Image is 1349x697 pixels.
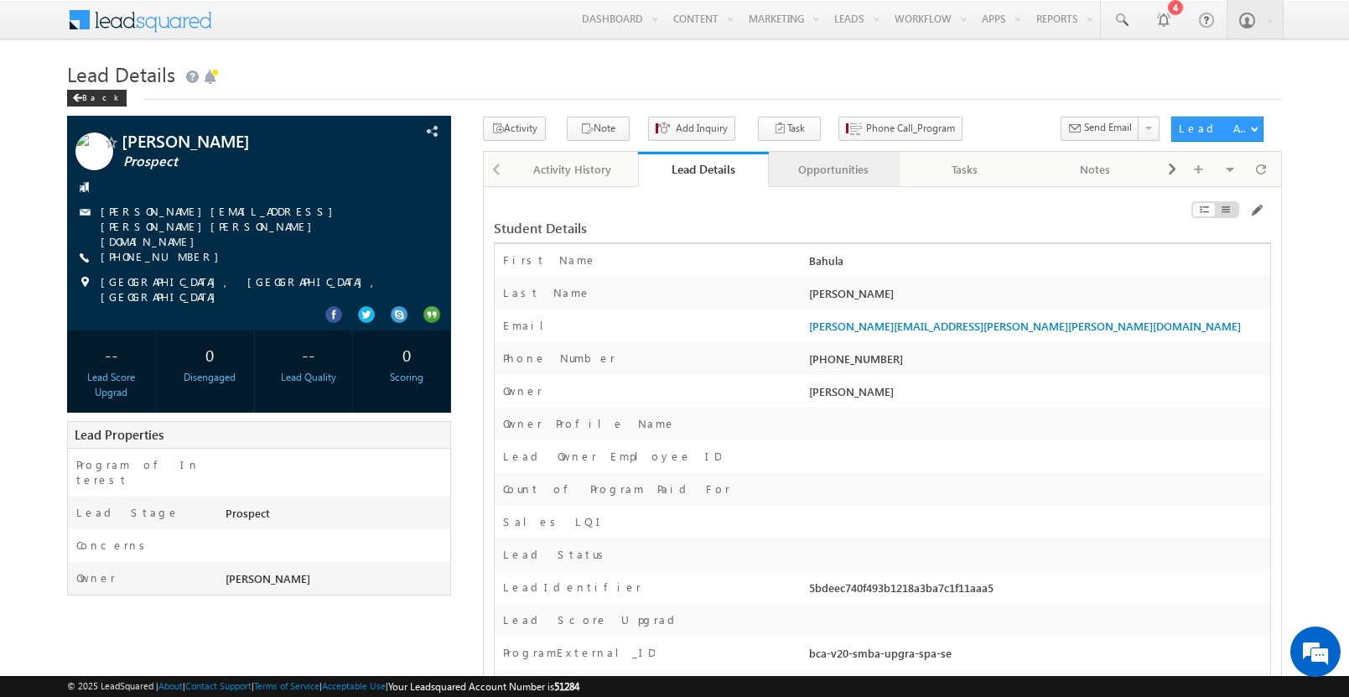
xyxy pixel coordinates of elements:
[805,252,1270,276] div: Bahula
[67,89,135,103] a: Back
[1061,117,1139,141] button: Send Email
[483,117,546,141] button: Activity
[769,152,900,187] a: Opportunities
[170,339,250,370] div: 0
[503,449,721,464] label: Lead Owner Employee ID
[805,351,1270,374] div: [PHONE_NUMBER]
[22,155,306,502] textarea: Type your message and click 'Submit'
[123,153,362,170] span: Prospect
[221,505,451,528] div: Prospect
[87,88,282,110] div: Leave a message
[503,416,676,431] label: Owner Profile Name
[554,680,579,693] span: 51284
[866,121,955,136] span: Phone Call_Program
[503,514,605,529] label: Sales LQI
[494,221,1005,236] div: Student Details
[101,274,412,304] span: [GEOGRAPHIC_DATA], [GEOGRAPHIC_DATA], [GEOGRAPHIC_DATA]
[388,680,579,693] span: Your Leadsquared Account Number is
[838,117,962,141] button: Phone Call_Program
[1179,121,1250,136] div: Lead Actions
[275,8,315,49] div: Minimize live chat window
[101,249,227,266] span: [PHONE_NUMBER]
[809,384,894,398] span: [PERSON_NAME]
[76,570,116,585] label: Owner
[809,319,1241,333] a: [PERSON_NAME][EMAIL_ADDRESS][PERSON_NAME][PERSON_NAME][DOMAIN_NAME]
[503,285,591,300] label: Last Name
[805,285,1270,309] div: [PERSON_NAME]
[648,117,735,141] button: Add Inquiry
[503,351,615,366] label: Phone Number
[367,370,447,385] div: Scoring
[75,133,113,176] img: Profile photo
[567,117,630,141] button: Note
[226,571,310,585] span: [PERSON_NAME]
[507,152,638,187] a: Activity History
[246,517,304,539] em: Submit
[322,680,386,691] a: Acceptable Use
[268,339,348,370] div: --
[503,318,557,333] label: Email
[1044,159,1146,179] div: Notes
[503,580,641,595] label: LeadIdentifier
[782,159,885,179] div: Opportunities
[71,370,151,400] div: Lead Score Upgrad
[503,547,610,562] label: Lead Status
[71,339,151,370] div: --
[503,383,542,398] label: Owner
[76,538,151,553] label: Concerns
[758,117,821,141] button: Task
[638,152,769,187] a: Lead Details
[900,152,1030,187] a: Tasks
[76,505,179,520] label: Lead Stage
[158,680,183,691] a: About
[75,426,163,443] span: Lead Properties
[76,457,206,487] label: Program of Interest
[676,121,728,136] span: Add Inquiry
[185,680,252,691] a: Contact Support
[503,612,681,627] label: Lead Score Upgrad
[503,645,655,660] label: ProgramExternal_ID
[254,680,319,691] a: Terms of Service
[503,481,730,497] label: Count of Program Paid For
[122,133,361,149] span: [PERSON_NAME]
[521,159,623,179] div: Activity History
[67,679,579,694] span: © 2025 LeadSquared | | | | |
[503,252,597,268] label: First Name
[67,60,175,87] span: Lead Details
[651,161,756,177] div: Lead Details
[367,339,447,370] div: 0
[805,645,1270,668] div: bca-v20-smba-upgra-spa-se
[913,159,1015,179] div: Tasks
[1171,117,1263,142] button: Lead Actions
[1084,120,1132,135] span: Send Email
[101,204,341,248] a: [PERSON_NAME][EMAIL_ADDRESS][PERSON_NAME][PERSON_NAME][DOMAIN_NAME]
[170,370,250,385] div: Disengaged
[805,580,1270,603] div: 5bdeec740f493b1218a3ba7c1f11aaa5
[67,90,127,107] div: Back
[29,88,70,110] img: d_60004797649_company_0_60004797649
[268,370,348,385] div: Lead Quality
[1030,152,1161,187] a: Notes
